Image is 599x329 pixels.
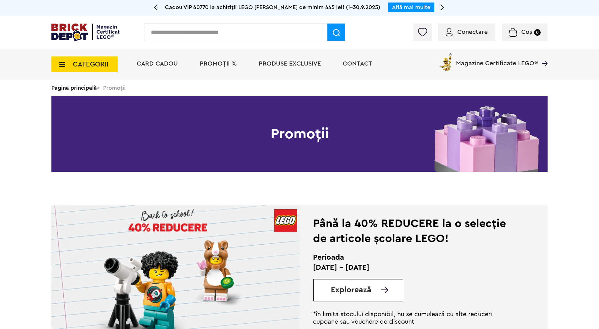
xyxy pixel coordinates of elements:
[456,52,538,66] span: Magazine Certificate LEGO®
[343,61,372,67] a: Contact
[331,286,403,294] a: Explorează
[137,61,178,67] a: Card Cadou
[534,29,541,36] small: 0
[331,286,371,294] span: Explorează
[51,96,548,172] h1: Promoții
[165,4,380,10] span: Cadou VIP 40770 la achiziții LEGO [PERSON_NAME] de minim 445 lei! (1-30.9.2025)
[313,252,517,263] h2: Perioada
[313,310,517,326] p: *în limita stocului disponibil, nu se cumulează cu alte reduceri, cupoane sau vouchere de discount
[457,29,488,35] span: Conectare
[446,29,488,35] a: Conectare
[538,52,548,58] a: Magazine Certificate LEGO®
[259,61,321,67] a: Produse exclusive
[73,61,109,68] span: CATEGORII
[313,216,517,246] div: Până la 40% REDUCERE la o selecție de articole școlare LEGO!
[51,85,97,91] a: Pagina principală
[51,80,548,96] div: > Promoții
[313,263,517,273] p: [DATE] - [DATE]
[392,4,430,10] a: Află mai multe
[200,61,237,67] a: PROMOȚII %
[521,29,532,35] span: Coș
